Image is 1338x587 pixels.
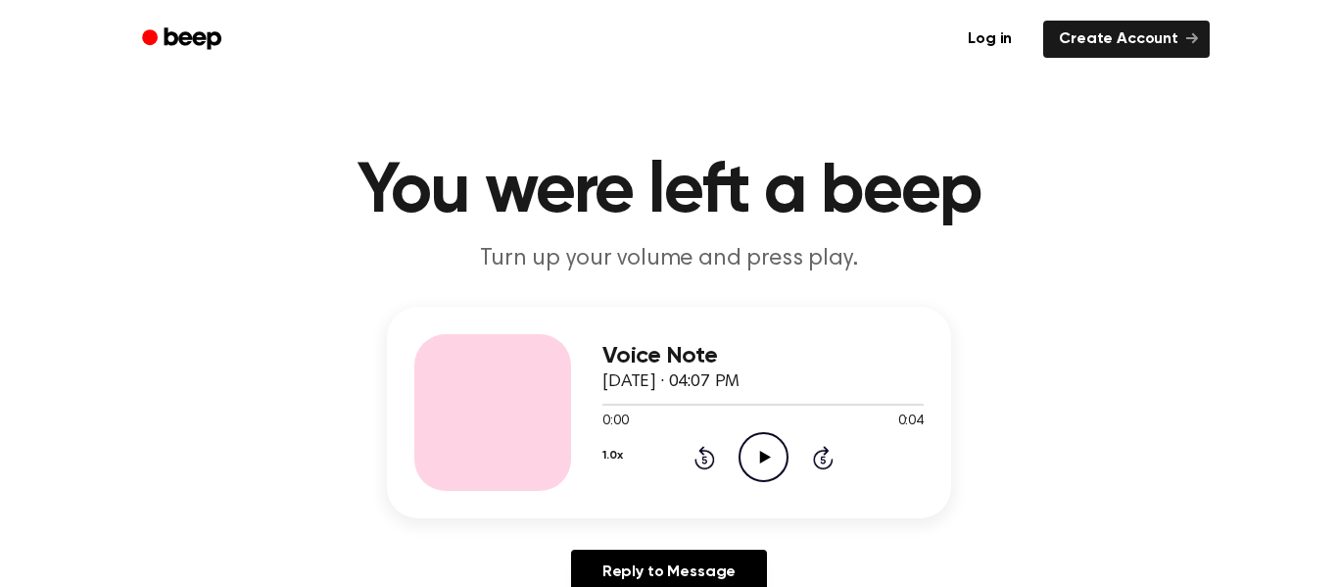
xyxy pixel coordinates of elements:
a: Create Account [1043,21,1210,58]
span: 0:00 [602,412,628,432]
a: Beep [128,21,239,59]
button: 1.0x [602,439,622,472]
span: [DATE] · 04:07 PM [602,373,740,391]
span: 0:04 [898,412,924,432]
h3: Voice Note [602,343,924,369]
a: Log in [948,17,1031,62]
p: Turn up your volume and press play. [293,243,1045,275]
h1: You were left a beep [167,157,1171,227]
